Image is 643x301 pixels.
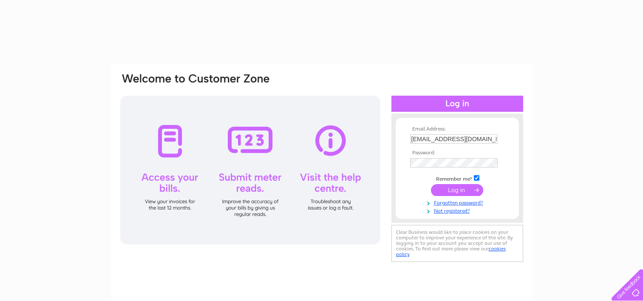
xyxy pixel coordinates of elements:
[410,206,507,214] a: Not registered?
[410,198,507,206] a: Forgotten password?
[391,225,523,262] div: Clear Business would like to place cookies on your computer to improve your experience of the sit...
[396,246,506,257] a: cookies policy
[408,150,507,156] th: Password:
[408,174,507,182] td: Remember me?
[408,126,507,132] th: Email Address:
[431,184,483,196] input: Submit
